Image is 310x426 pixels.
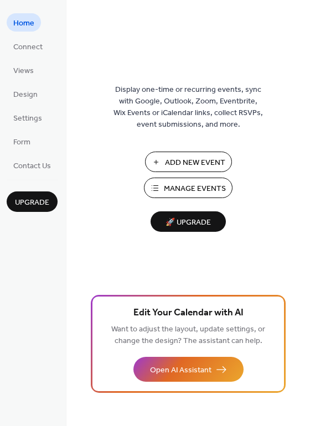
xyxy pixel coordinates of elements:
[133,305,244,321] span: Edit Your Calendar with AI
[7,13,41,32] a: Home
[7,108,49,127] a: Settings
[13,160,51,172] span: Contact Us
[111,322,265,349] span: Want to adjust the layout, update settings, or change the design? The assistant can help.
[7,132,37,150] a: Form
[7,85,44,103] a: Design
[165,157,225,169] span: Add New Event
[157,215,219,230] span: 🚀 Upgrade
[13,89,38,101] span: Design
[13,137,30,148] span: Form
[7,191,58,212] button: Upgrade
[113,84,263,131] span: Display one-time or recurring events, sync with Google, Outlook, Zoom, Eventbrite, Wix Events or ...
[13,41,43,53] span: Connect
[13,113,42,124] span: Settings
[15,197,49,209] span: Upgrade
[144,178,232,198] button: Manage Events
[151,211,226,232] button: 🚀 Upgrade
[7,61,40,79] a: Views
[133,357,244,382] button: Open AI Assistant
[145,152,232,172] button: Add New Event
[150,365,211,376] span: Open AI Assistant
[13,18,34,29] span: Home
[7,156,58,174] a: Contact Us
[7,37,49,55] a: Connect
[164,183,226,195] span: Manage Events
[13,65,34,77] span: Views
